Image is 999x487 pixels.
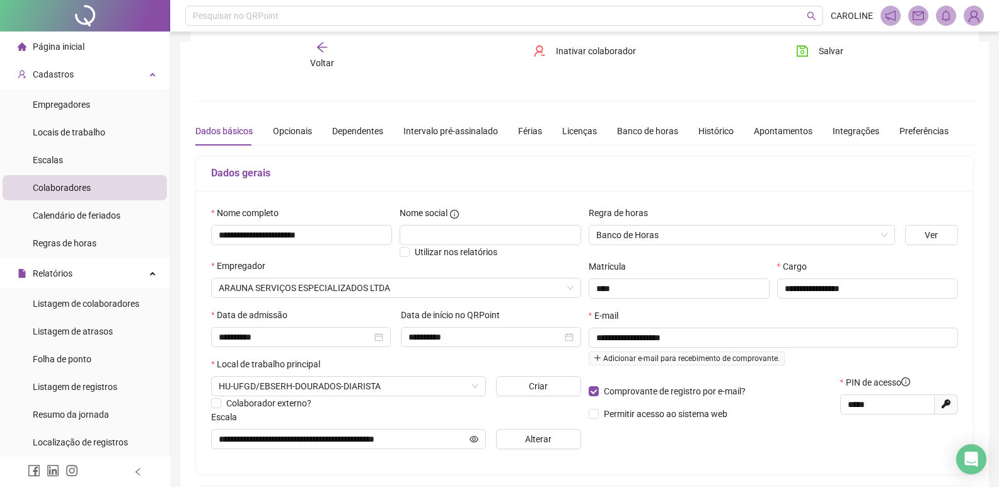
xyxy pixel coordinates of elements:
img: 89421 [964,6,983,25]
span: user-add [18,70,26,79]
div: Preferências [899,124,949,138]
span: Página inicial [33,42,84,52]
div: Intervalo pré-assinalado [403,124,498,138]
span: PIN de acesso [846,375,910,389]
span: plus [594,354,601,362]
label: Local de trabalho principal [211,357,328,371]
span: Escalas [33,155,63,165]
span: user-delete [533,45,546,57]
span: Colaborador externo? [226,398,311,408]
span: Voltar [310,58,334,68]
label: Escala [211,410,245,424]
span: Relatórios [33,268,72,278]
span: Criar [529,379,548,393]
div: Opcionais [273,124,312,138]
span: file [18,269,26,278]
div: Banco de horas [617,124,678,138]
span: Empregadores [33,100,90,110]
span: Listagem de colaboradores [33,299,139,309]
span: Folha de ponto [33,354,91,364]
div: Integrações [833,124,879,138]
span: instagram [66,464,78,477]
span: notification [885,10,896,21]
span: Resumo da jornada [33,410,109,420]
div: Licenças [562,124,597,138]
button: Inativar colaborador [524,41,645,61]
div: Dependentes [332,124,383,138]
button: Alterar [496,429,581,449]
label: Nome completo [211,206,287,220]
span: linkedin [47,464,59,477]
label: Regra de horas [589,206,656,220]
div: Férias [518,124,542,138]
span: Nome social [400,206,448,220]
span: home [18,42,26,51]
span: Permitir acesso ao sistema web [604,409,727,419]
button: Ver [905,225,958,245]
span: Colaboradores [33,183,91,193]
h5: Dados gerais [211,166,958,181]
span: Utilizar nos relatórios [415,247,497,257]
span: Comprovante de registro por e-mail? [604,386,746,396]
label: Empregador [211,259,274,273]
span: save [796,45,809,57]
span: left [134,467,142,476]
span: ARAUNA SERVIÇOS ESPECIALIZADOS LTDA [219,278,574,297]
span: Salvar [819,44,843,58]
span: Cadastros [33,69,74,79]
span: Calendário de feriados [33,210,120,221]
label: Cargo [777,260,815,273]
span: Listagem de registros [33,382,117,392]
span: bell [940,10,952,21]
div: Open Intercom Messenger [956,444,986,474]
span: Inativar colaborador [556,44,636,58]
label: E-mail [589,309,627,323]
span: Adicionar e-mail para recebimento de comprovante. [589,352,785,365]
span: mail [913,10,924,21]
span: CAROLINE [831,9,873,23]
label: Matrícula [589,260,634,273]
label: Data de admissão [211,308,296,322]
span: search [807,11,816,21]
span: Banco de Horas [596,226,887,244]
button: Salvar [787,41,853,61]
button: Criar [496,376,581,396]
span: Ver [925,228,938,242]
span: info-circle [450,210,459,219]
span: Alterar [525,432,551,446]
span: Localização de registros [33,437,128,447]
span: eye [470,435,478,444]
span: facebook [28,464,40,477]
div: Apontamentos [754,124,812,138]
span: Locais de trabalho [33,127,105,137]
span: Regras de horas [33,238,96,248]
label: Data de início no QRPoint [401,308,508,322]
span: RUA IVO ALVES DA ROCHA, 558 – ALTOS DO INDAIÁ [219,377,478,396]
div: Histórico [698,124,734,138]
div: Dados básicos [195,124,253,138]
span: arrow-left [316,41,328,54]
span: Listagem de atrasos [33,326,113,336]
span: info-circle [901,377,910,386]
